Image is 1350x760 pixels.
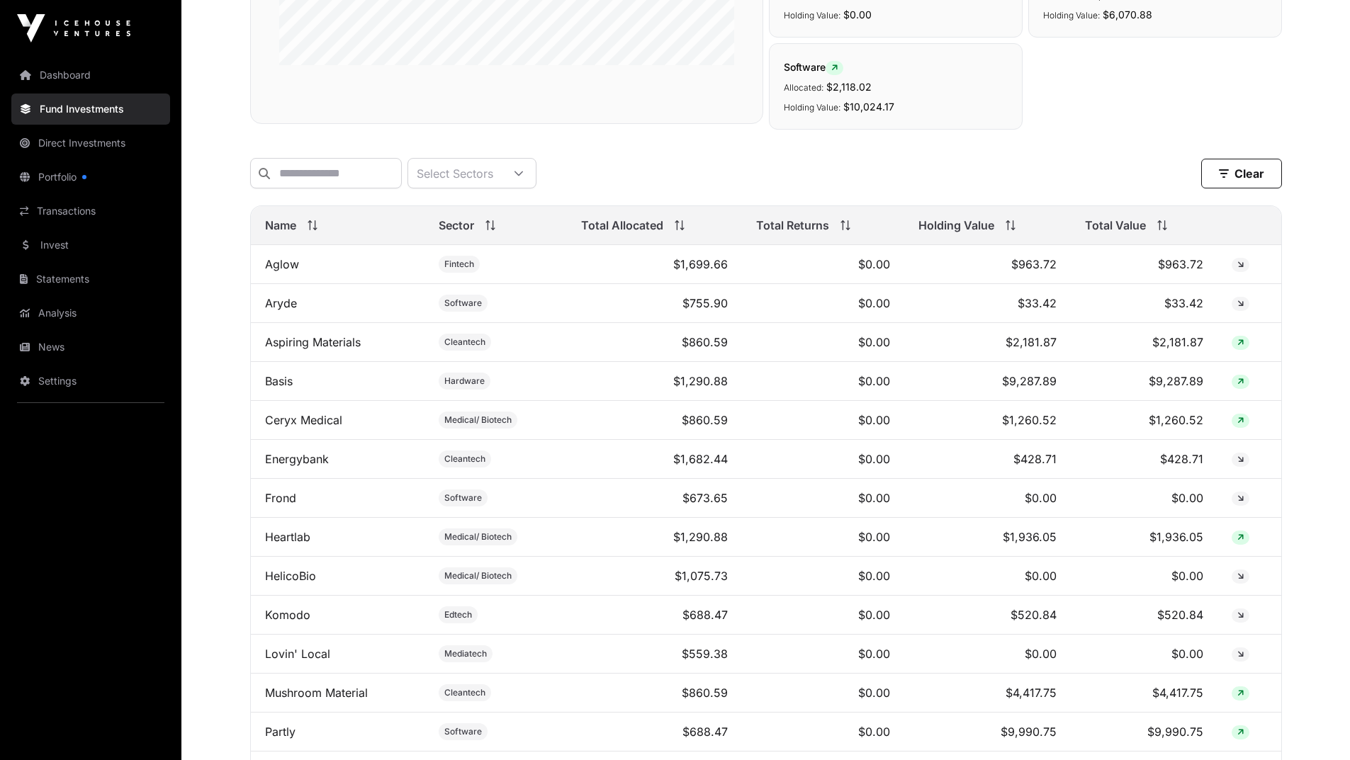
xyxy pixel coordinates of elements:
td: $0.00 [742,713,905,752]
span: $6,070.88 [1103,8,1152,21]
a: Basis [265,374,293,388]
td: $860.59 [567,674,742,713]
span: $0.00 [843,8,872,21]
span: $2,118.02 [826,81,872,93]
a: Portfolio [11,161,170,193]
a: Invest [11,229,170,261]
td: $4,417.75 [1071,674,1217,713]
span: Cleantech [444,336,485,348]
iframe: Chat Widget [1279,692,1350,760]
a: Komodo [265,608,310,622]
span: Total Value [1085,217,1146,234]
td: $688.47 [567,596,742,635]
span: Holding Value: [1043,10,1100,21]
span: Software [444,297,482,309]
span: Edtech [444,609,472,620]
td: $0.00 [742,557,905,596]
td: $2,181.87 [1071,323,1217,362]
div: Select Sectors [408,159,502,188]
span: Total Returns [756,217,829,234]
td: $0.00 [742,284,905,323]
td: $520.84 [904,596,1071,635]
span: Allocated: [784,82,823,93]
td: $9,287.89 [1071,362,1217,401]
a: Settings [11,365,170,397]
span: Cleantech [444,453,485,465]
td: $860.59 [567,401,742,440]
td: $0.00 [742,401,905,440]
td: $755.90 [567,284,742,323]
td: $520.84 [1071,596,1217,635]
span: Software [784,61,843,73]
img: Icehouse Ventures Logo [17,14,130,42]
td: $428.71 [904,440,1071,479]
a: Energybank [265,452,329,466]
a: Fund Investments [11,93,170,125]
span: Medical/ Biotech [444,414,512,426]
td: $0.00 [742,518,905,557]
td: $1,260.52 [1071,401,1217,440]
span: Fintech [444,259,474,270]
span: Hardware [444,375,485,387]
span: Mediatech [444,648,487,659]
a: Aspiring Materials [265,335,361,349]
td: $33.42 [1071,284,1217,323]
span: Sector [439,217,474,234]
td: $963.72 [904,245,1071,284]
a: Aglow [265,257,299,271]
span: Holding Value: [784,102,840,113]
td: $688.47 [567,713,742,752]
td: $428.71 [1071,440,1217,479]
span: Medical/ Biotech [444,531,512,543]
button: Clear [1201,159,1282,188]
a: Frond [265,491,296,505]
a: Partly [265,725,296,739]
td: $860.59 [567,323,742,362]
a: Dashboard [11,59,170,91]
span: Medical/ Biotech [444,570,512,582]
td: $0.00 [742,635,905,674]
a: Mushroom Material [265,686,368,700]
td: $0.00 [904,635,1071,674]
td: $0.00 [742,245,905,284]
td: $0.00 [742,362,905,401]
td: $0.00 [1071,557,1217,596]
td: $1,699.66 [567,245,742,284]
td: $1,075.73 [567,557,742,596]
td: $2,181.87 [904,323,1071,362]
a: Heartlab [265,530,310,544]
a: Transactions [11,195,170,227]
td: $33.42 [904,284,1071,323]
a: Ceryx Medical [265,413,342,427]
td: $0.00 [1071,479,1217,518]
a: Direct Investments [11,127,170,159]
td: $0.00 [742,440,905,479]
td: $0.00 [742,674,905,713]
a: Lovin' Local [265,647,330,661]
a: Aryde [265,296,297,310]
td: $0.00 [742,479,905,518]
td: $1,290.88 [567,518,742,557]
td: $0.00 [904,557,1071,596]
td: $9,990.75 [1071,713,1217,752]
td: $1,936.05 [904,518,1071,557]
td: $9,287.89 [904,362,1071,401]
span: Holding Value: [784,10,840,21]
a: HelicoBio [265,569,316,583]
td: $559.38 [567,635,742,674]
td: $1,290.88 [567,362,742,401]
span: Cleantech [444,687,485,698]
td: $0.00 [742,596,905,635]
td: $1,682.44 [567,440,742,479]
td: $9,990.75 [904,713,1071,752]
span: Name [265,217,296,234]
span: Total Allocated [581,217,663,234]
span: Holding Value [918,217,994,234]
td: $4,417.75 [904,674,1071,713]
td: $673.65 [567,479,742,518]
td: $0.00 [1071,635,1217,674]
td: $0.00 [904,479,1071,518]
a: Statements [11,263,170,295]
span: Software [444,726,482,737]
